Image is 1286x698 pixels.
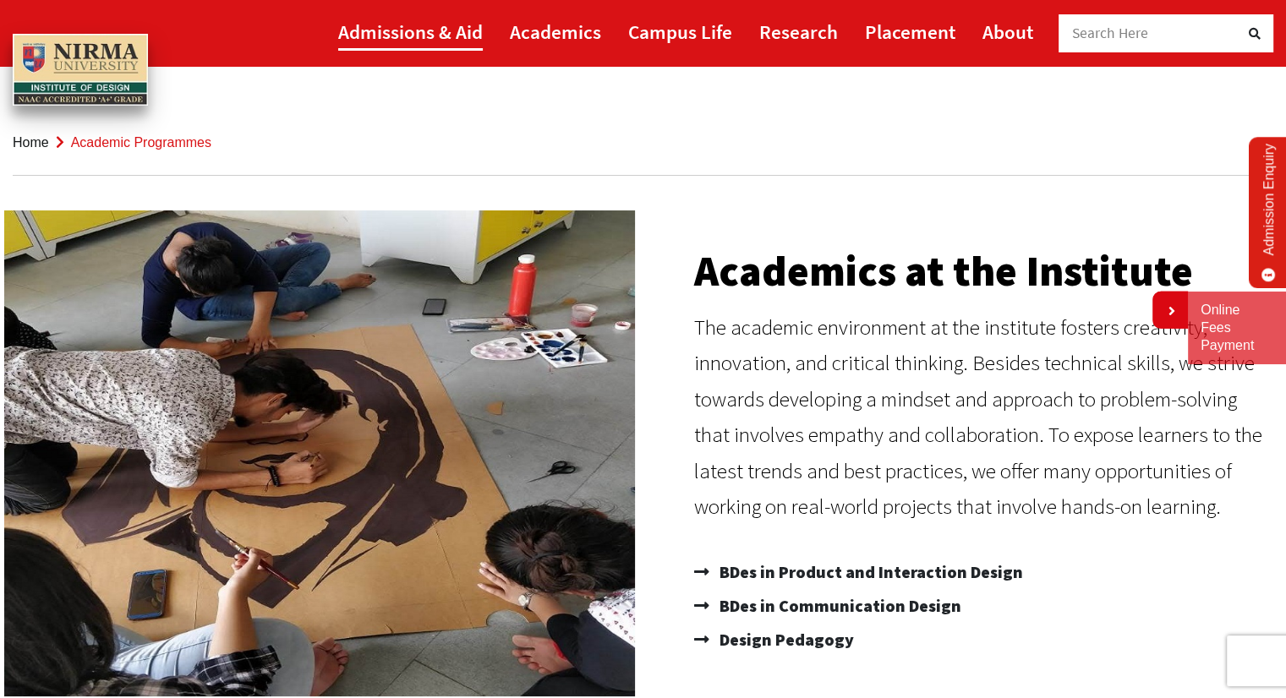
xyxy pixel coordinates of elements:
a: Academics [510,13,601,51]
a: Design Pedagogy [694,623,1270,657]
span: Design Pedagogy [715,623,854,657]
h2: Academics at the Institute [694,250,1270,292]
a: Research [759,13,838,51]
a: BDes in Communication Design [694,589,1270,623]
span: Search Here [1072,24,1149,42]
span: Academic Programmes [71,135,211,150]
a: Campus Life [628,13,732,51]
a: About [982,13,1033,51]
img: IMG-20190920-WA0091 [4,210,635,695]
img: main_logo [13,34,148,106]
a: Admissions & Aid [338,13,483,51]
span: BDes in Product and Interaction Design [715,555,1023,589]
p: The academic environment at the institute fosters creativity, innovation, and critical thinking. ... [694,309,1270,525]
a: Placement [865,13,955,51]
nav: breadcrumb [13,110,1273,176]
a: BDes in Product and Interaction Design [694,555,1270,589]
span: BDes in Communication Design [715,589,961,623]
a: Online Fees Payment [1201,302,1273,354]
a: Home [13,135,49,150]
